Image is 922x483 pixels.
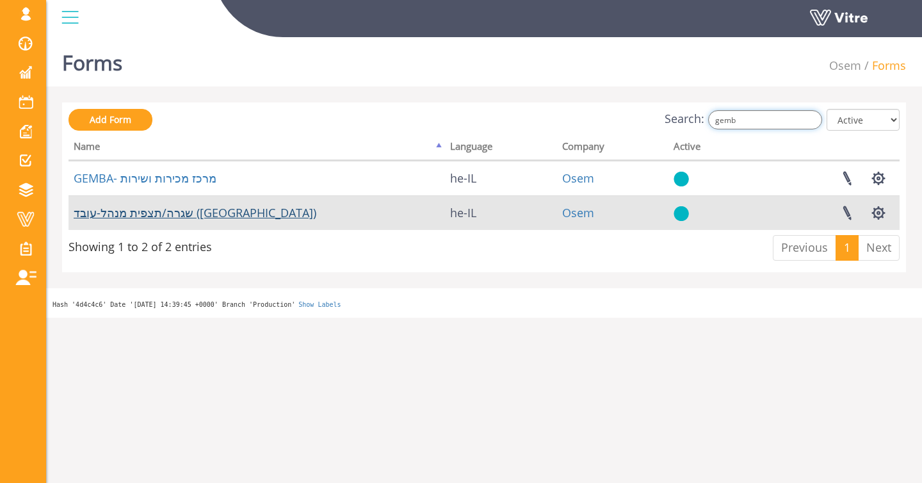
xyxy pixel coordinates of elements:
[445,195,558,230] td: he-IL
[90,113,131,126] span: Add Form
[674,171,689,187] img: yes
[557,136,668,161] th: Company
[69,136,445,161] th: Name: activate to sort column descending
[858,235,900,261] a: Next
[562,170,594,186] a: Osem
[298,301,341,308] a: Show Labels
[445,136,558,161] th: Language
[69,109,152,131] a: Add Form
[445,161,558,195] td: he-IL
[829,58,861,73] a: Osem
[861,58,906,74] li: Forms
[674,206,689,222] img: yes
[668,136,746,161] th: Active
[62,32,122,86] h1: Forms
[773,235,836,261] a: Previous
[836,235,859,261] a: 1
[74,170,216,186] a: GEMBA- מרכז מכירות ושירות
[562,205,594,220] a: Osem
[665,110,822,129] label: Search:
[53,301,295,308] span: Hash '4d4c4c6' Date '[DATE] 14:39:45 +0000' Branch 'Production'
[708,110,822,129] input: Search:
[69,234,212,256] div: Showing 1 to 2 of 2 entries
[74,205,316,220] a: שגרה/תצפית מנהל-עובד ([GEOGRAPHIC_DATA])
